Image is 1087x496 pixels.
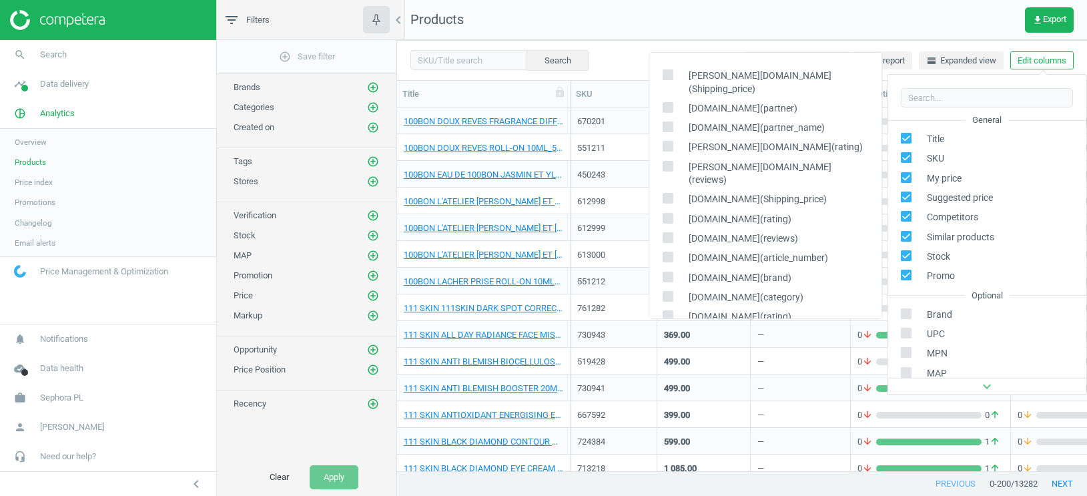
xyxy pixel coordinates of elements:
span: 0 [857,383,876,395]
div: 519428 [577,356,650,368]
a: 100BON L'ATELIER [PERSON_NAME] ET [PERSON_NAME] EDP 50ML_612999-L'ATELIER [PERSON_NAME] ET [PERSO... [404,222,563,234]
span: Filters [246,14,270,26]
a: 100BON L'ATELIER [PERSON_NAME] ET [PERSON_NAME] EDP50ML_613000-L'ATELIER [PERSON_NAME] ET [PERSON... [404,249,563,261]
div: 551211 [577,142,650,154]
div: 369.00 [664,329,690,341]
i: add_circle_outline [367,344,379,356]
span: Products [410,11,464,27]
span: Brand [920,308,952,320]
span: Notifications [40,333,88,345]
span: 0 [857,409,876,421]
button: add_circle_outline [366,155,380,168]
div: 667592 [577,409,650,421]
span: Price Management & Optimization [40,266,168,278]
a: 100BON DOUX REVES ROLL-ON 10ML_551211-DOUX REVES ROLL-ON 10ML [404,142,563,154]
span: Recency [234,399,266,409]
span: 1 [982,436,1004,448]
span: Similar products [920,231,994,244]
i: arrow_downward [1022,436,1033,448]
span: 0 [1018,463,1036,475]
span: Title [920,133,944,146]
span: Suggested price [920,192,993,204]
a: 111 SKIN ANTIOXIDANT ENERGISING ESSENCE 100ML_667592-ANTIOXIDANT ENERGISING ESSENCE 100ML [404,409,563,421]
i: add_circle_outline [367,250,379,262]
span: [DOMAIN_NAME](article_number) [682,252,828,264]
button: Apply [310,465,358,489]
div: 599.00 [664,436,690,448]
button: add_circle_outline [366,249,380,262]
i: cloud_done [7,356,33,381]
a: 100BON DOUX REVES FRAGRANCE DIFFUSER 200ML_670201-DOUX REVES DIFFUSER 200ML [404,115,563,128]
span: Opportunity [234,344,277,354]
div: 499.00 [664,356,690,368]
span: UPC [920,328,945,340]
button: add_circle_outline [366,175,380,188]
span: Changelog [15,218,52,228]
div: 612999 [577,222,650,234]
i: get_app [1032,15,1043,25]
i: horizontal_split [926,55,937,66]
span: MAP [920,366,947,379]
span: 0 [1018,436,1036,448]
div: — [757,383,764,399]
span: [DOMAIN_NAME](rating) [682,213,791,226]
span: Stock [920,250,950,263]
button: previous [922,472,990,496]
div: 724384 [577,436,650,448]
div: 713218 [577,463,650,475]
i: add_circle_outline [367,364,379,376]
span: 0 [982,409,1004,421]
div: 730943 [577,329,650,341]
span: 0 [857,463,876,475]
span: Tags [234,156,252,166]
div: 612998 [577,196,650,208]
button: get_appExport [1025,7,1074,33]
span: Overview [15,137,47,148]
span: Price index [15,177,53,188]
span: [PERSON_NAME] [40,421,104,433]
span: 0 [857,329,876,341]
i: notifications [7,326,33,352]
div: 499.00 [664,383,690,395]
div: General [966,114,1008,126]
i: arrow_upward [990,409,1000,421]
i: arrow_downward [862,329,873,341]
button: add_circle_outline [366,289,380,302]
i: arrow_downward [862,409,873,421]
div: grid [397,107,1087,472]
span: Brands [234,82,260,92]
button: add_circle_outline [366,81,380,94]
span: Export [1032,15,1066,25]
div: 613000 [577,249,650,261]
span: [DOMAIN_NAME](partner) [682,102,797,115]
i: person [7,415,33,440]
span: 0 [1018,409,1036,421]
a: 111 SKIN ANTI BLEMISH BIOCELLULOSE FACIAL MASK_ANTI BLEMISH BIOCELLULOSE FACIAL MASK-519428 [404,356,563,368]
div: — [757,356,764,373]
span: 0 [857,436,876,448]
a: 111 SKIN ALL DAY RADIANCE FACE MIST 100ML_730943-All Day Radiance Face Mist 100 ML [404,329,563,341]
span: [DOMAIN_NAME](partner_name) [682,121,825,134]
span: SKU [920,152,944,165]
i: arrow_downward [862,383,873,395]
i: chevron_left [390,12,406,28]
button: chevron_left [179,475,213,493]
div: 450243 [577,169,650,181]
a: 111 SKIN BLACK DIAMOND EYE CREAM 15ML_713218-BLACK DIAMOND EYE CREAM 15ML [404,463,563,475]
div: 1 085.00 [664,463,697,475]
button: add_circle_outline [366,209,380,222]
span: Analytics [40,107,75,119]
i: pie_chart_outlined [7,101,33,126]
button: add_circle_outline [366,309,380,322]
div: — [757,463,764,479]
img: ajHJNr6hYgQAAAAASUVORK5CYII= [10,10,105,30]
button: add_circle_outlineSave filter [217,43,396,70]
button: add_circle_outline [366,269,380,282]
div: 761282 [577,302,650,314]
button: Select all on page (200) [745,51,848,70]
i: headset_mic [7,444,33,469]
div: 551212 [577,276,650,288]
div: — [757,409,764,426]
span: Sephora PL [40,392,83,404]
i: add_circle_outline [367,210,379,222]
